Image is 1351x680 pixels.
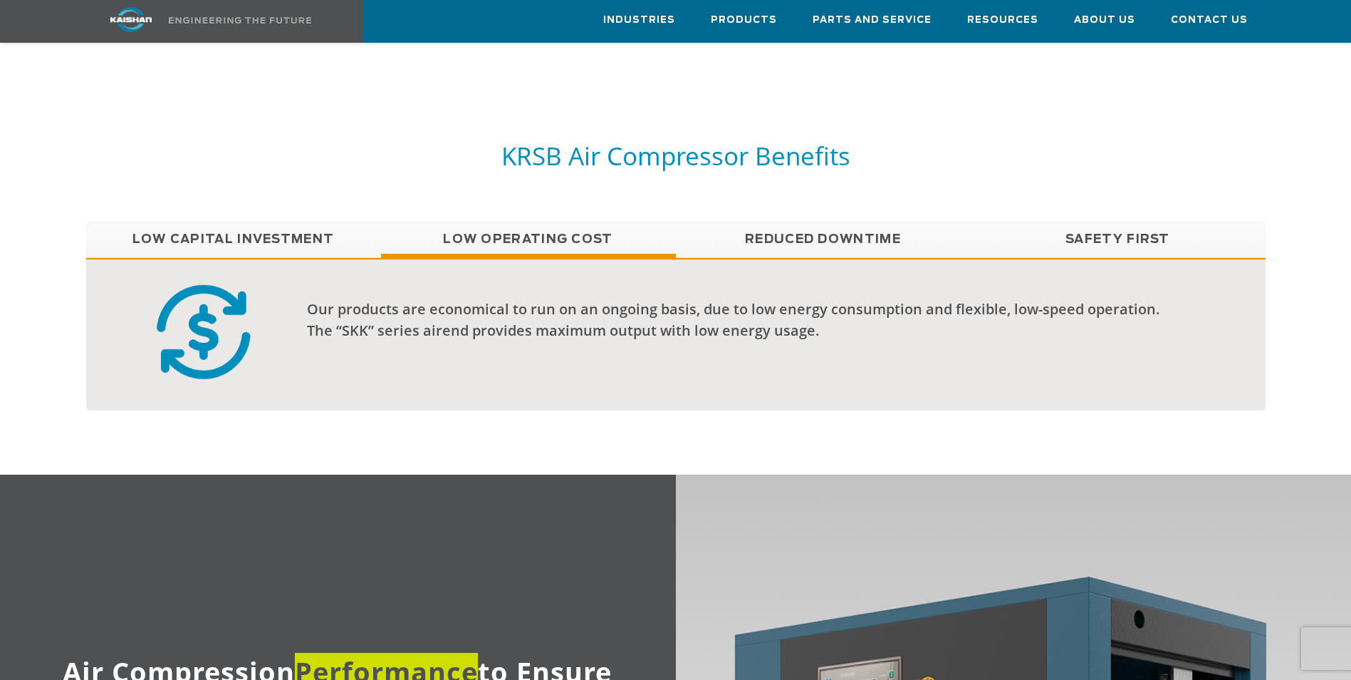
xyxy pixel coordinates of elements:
a: Safety First [971,222,1266,257]
span: Resources [967,12,1038,29]
a: About Us [1074,1,1135,39]
span: Contact Us [1171,12,1248,29]
a: Low Capital Investment [86,222,381,257]
h5: KRSB Air Compressor Benefits [86,140,1266,172]
img: Engineering the future [169,17,311,24]
img: cost efficient badge [148,281,259,383]
a: Products [711,1,777,39]
span: Products [711,12,777,29]
a: Reduced Downtime [676,222,971,257]
a: Parts and Service [813,1,932,39]
span: About Us [1074,12,1135,29]
span: Industries [603,12,675,29]
a: Low Operating Cost [381,222,676,257]
a: Contact Us [1171,1,1248,39]
img: kaishan logo [78,7,184,32]
a: Industries [603,1,675,39]
div: Low Operating Cost [86,258,1266,411]
span: Parts and Service [813,12,932,29]
div: Our products are economical to run on an ongoing basis, due to low energy consumption and flexibl... [307,299,1170,341]
a: Resources [967,1,1038,39]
